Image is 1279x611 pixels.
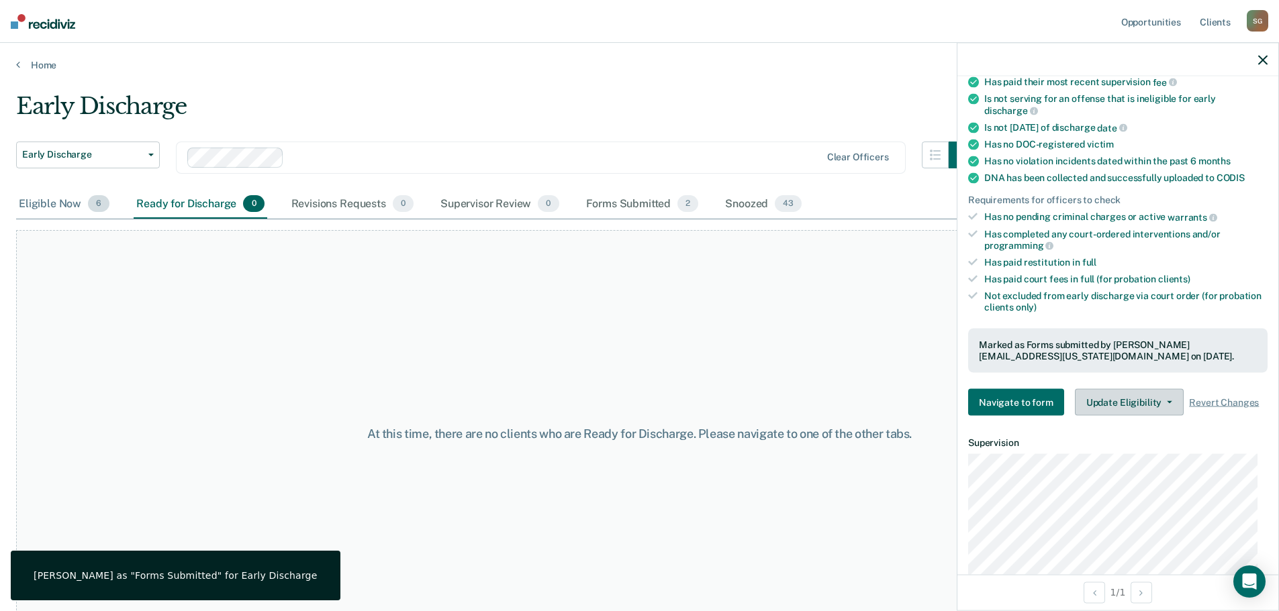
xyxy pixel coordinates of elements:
div: Has paid restitution in [984,257,1268,268]
div: Forms Submitted [583,190,702,219]
span: 2 [677,195,698,213]
img: Recidiviz [11,14,75,29]
span: months [1198,156,1231,166]
button: Next Opportunity [1131,581,1152,603]
div: DNA has been collected and successfully uploaded to [984,172,1268,184]
div: Not excluded from early discharge via court order (for probation clients [984,290,1268,313]
div: Revisions Requests [289,190,416,219]
div: Has completed any court-ordered interventions and/or [984,228,1268,251]
div: Supervisor Review [438,190,562,219]
div: S G [1247,10,1268,32]
div: Open Intercom Messenger [1233,565,1266,598]
div: Has paid court fees in full (for probation [984,274,1268,285]
div: Ready for Discharge [134,190,267,219]
dt: Supervision [968,437,1268,449]
span: Early Discharge [22,149,143,160]
span: only) [1016,301,1037,312]
div: Requirements for officers to check [968,195,1268,206]
div: Early Discharge [16,93,976,131]
span: victim [1087,139,1114,150]
div: Clear officers [827,152,889,163]
div: Snoozed [722,190,804,219]
span: 6 [88,195,109,213]
div: Has no violation incidents dated within the past 6 [984,156,1268,167]
div: Eligible Now [16,190,112,219]
button: Navigate to form [968,389,1064,416]
span: programming [984,240,1053,251]
span: discharge [984,105,1038,116]
div: Has no pending criminal charges or active [984,211,1268,223]
div: 1 / 1 [957,574,1278,610]
span: full [1082,257,1096,268]
div: Has paid their most recent supervision [984,76,1268,88]
span: CODIS [1217,172,1245,183]
span: fee [1153,76,1177,87]
span: date [1097,122,1127,133]
span: Revert Changes [1189,396,1259,408]
div: [PERSON_NAME] as "Forms Submitted" for Early Discharge [34,569,318,581]
div: Is not [DATE] of discharge [984,121,1268,133]
button: Previous Opportunity [1084,581,1105,603]
div: At this time, there are no clients who are Ready for Discharge. Please navigate to one of the oth... [328,427,951,441]
div: Marked as Forms submitted by [PERSON_NAME][EMAIL_ADDRESS][US_STATE][DOMAIN_NAME] on [DATE]. [979,339,1257,362]
span: 43 [775,195,802,213]
a: Home [16,59,1263,71]
span: 0 [538,195,559,213]
div: Has no DOC-registered [984,139,1268,150]
span: clients) [1158,274,1190,284]
div: Is not serving for an offense that is ineligible for early [984,93,1268,116]
span: 0 [393,195,414,213]
span: 0 [243,195,264,213]
button: Update Eligibility [1075,389,1184,416]
a: Navigate to form link [968,389,1070,416]
span: warrants [1168,212,1217,223]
